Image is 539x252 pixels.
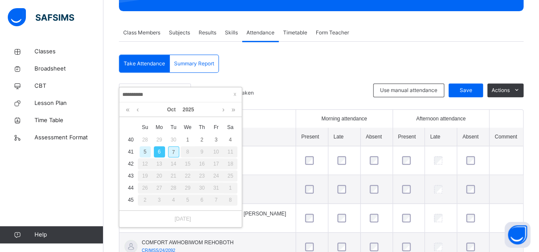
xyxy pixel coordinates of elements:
div: 27 [152,182,166,194]
span: Lesson Plan [34,99,103,108]
div: 29 [154,134,165,145]
div: 19 [138,170,152,181]
span: Classes [34,47,103,56]
th: Sun [138,121,152,134]
td: October 19, 2025 [138,170,152,182]
div: 6 [195,194,209,206]
td: October 13, 2025 [152,158,166,170]
td: October 2, 2025 [195,134,209,146]
td: November 2, 2025 [138,194,152,206]
div: 22 [181,170,195,181]
div: 8 [223,194,237,206]
td: October 1, 2025 [181,134,195,146]
td: October 14, 2025 [166,158,181,170]
span: Timetable [283,29,307,37]
div: 7 [168,146,179,157]
div: 2 [196,134,208,145]
span: Fr [209,123,223,131]
td: October 5, 2025 [138,146,152,158]
span: Attendance [246,29,274,37]
td: October 12, 2025 [138,158,152,170]
a: Last year (Control + left) [124,102,132,117]
div: 14 [166,158,181,169]
th: Thu [195,121,209,134]
span: Assessment Format [34,133,103,142]
div: 17 [209,158,223,169]
span: Subjects [169,29,190,37]
div: 25 [223,170,237,181]
td: November 4, 2025 [166,194,181,206]
div: 3 [152,194,166,206]
td: October 10, 2025 [209,146,223,158]
td: October 24, 2025 [209,170,223,182]
td: October 16, 2025 [195,158,209,170]
span: Actions [492,86,510,94]
div: 18 [223,158,237,169]
td: October 25, 2025 [223,170,237,182]
a: Next year (Control + right) [229,102,237,117]
td: 42 [124,158,138,170]
span: Help [34,230,103,239]
td: November 7, 2025 [209,194,223,206]
img: safsims [8,8,74,26]
th: Absent [360,128,393,146]
td: September 30, 2025 [166,134,181,146]
td: November 1, 2025 [223,182,237,194]
div: 8 [181,146,195,157]
div: 29 [181,182,195,194]
td: October 11, 2025 [223,146,237,158]
span: Take Attendance [124,60,165,68]
a: Previous month (PageUp) [134,102,141,117]
td: 41 [124,146,138,158]
td: October 15, 2025 [181,158,195,170]
div: 4 [166,194,181,206]
th: Tue [166,121,181,134]
div: 10 [209,146,223,157]
td: November 8, 2025 [223,194,237,206]
td: 44 [124,182,138,194]
td: October 22, 2025 [181,170,195,182]
div: 11 [223,146,237,157]
td: October 30, 2025 [195,182,209,194]
div: 13 [152,158,166,169]
div: 21 [166,170,181,181]
td: October 23, 2025 [195,170,209,182]
td: November 5, 2025 [181,194,195,206]
div: 30 [168,134,179,145]
span: Time Table [34,116,103,125]
span: Sa [223,123,237,131]
td: October 29, 2025 [181,182,195,194]
span: Th [195,123,209,131]
th: Late [425,128,457,146]
div: 9 [195,146,209,157]
button: Open asap [505,222,530,248]
span: Morning attendance [321,115,367,123]
span: CBT [34,82,103,90]
span: Skills [225,29,238,37]
td: November 3, 2025 [152,194,166,206]
a: Oct [164,102,179,117]
td: September 28, 2025 [138,134,152,146]
span: Su [138,123,152,131]
th: Absent [457,128,489,146]
div: 4 [225,134,236,145]
span: Afternoon attendance [416,115,466,123]
a: Next month (PageDown) [220,102,227,117]
td: 40 [124,134,138,146]
div: 30 [195,182,209,194]
th: Late [328,128,360,146]
td: October 3, 2025 [209,134,223,146]
div: 2 [138,194,152,206]
div: 1 [182,134,193,145]
div: 15 [181,158,195,169]
span: Form Teacher [316,29,349,37]
div: 16 [195,158,209,169]
span: Save [455,86,477,94]
td: October 7, 2025 [166,146,181,158]
td: September 29, 2025 [152,134,166,146]
div: 28 [140,134,151,145]
td: October 21, 2025 [166,170,181,182]
th: Present [393,128,425,146]
td: October 31, 2025 [209,182,223,194]
td: October 6, 2025 [152,146,166,158]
